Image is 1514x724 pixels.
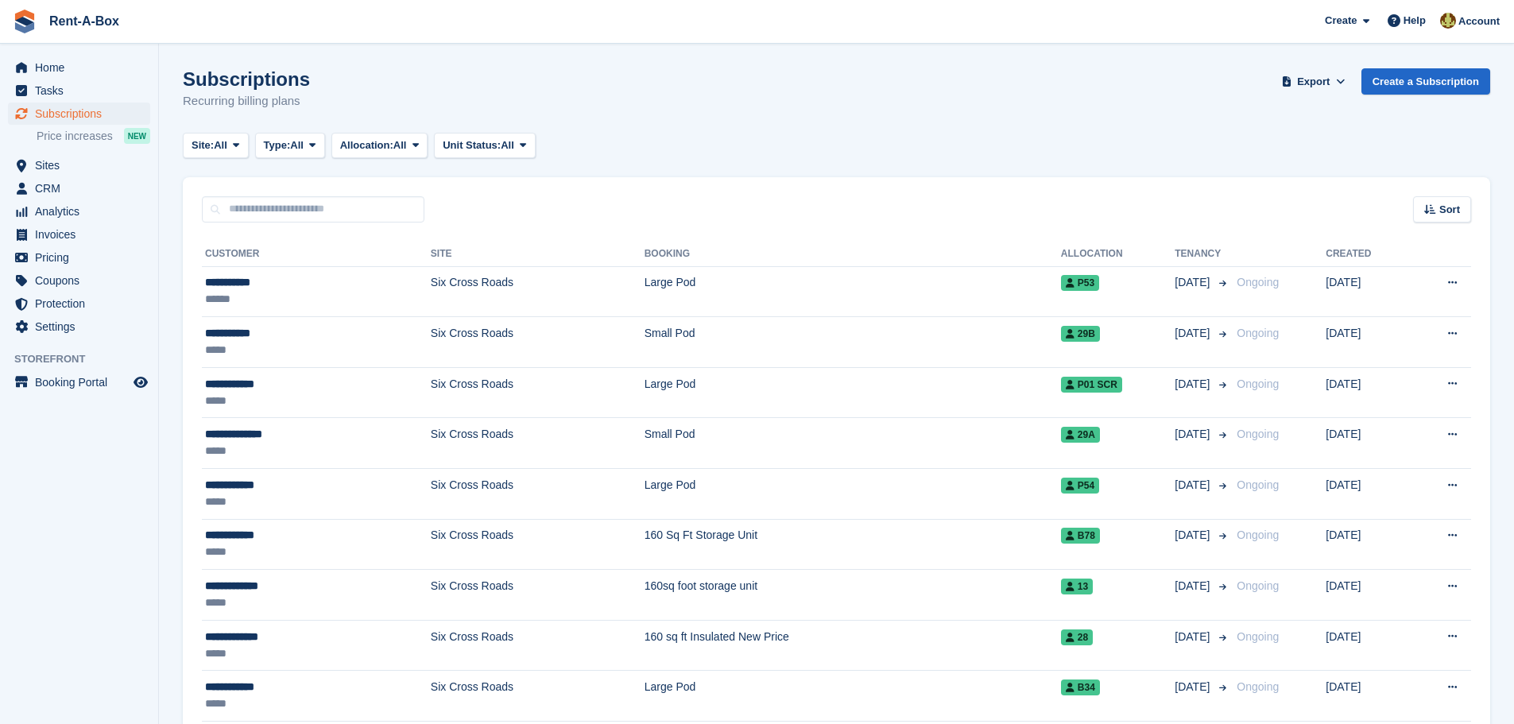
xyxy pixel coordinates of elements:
span: P01 SCR [1061,377,1122,393]
span: B34 [1061,679,1100,695]
td: Six Cross Roads [431,367,645,418]
td: Six Cross Roads [431,570,645,621]
span: Allocation: [340,137,393,153]
td: [DATE] [1326,671,1409,722]
td: Six Cross Roads [431,671,645,722]
th: Customer [202,242,431,267]
td: Large Pod [645,671,1061,722]
td: [DATE] [1326,266,1409,317]
a: Price increases NEW [37,127,150,145]
span: Account [1458,14,1500,29]
img: Mairead Collins [1440,13,1456,29]
a: menu [8,177,150,199]
span: Sort [1439,202,1460,218]
td: [DATE] [1326,367,1409,418]
button: Unit Status: All [434,133,535,159]
span: P54 [1061,478,1099,494]
span: Protection [35,292,130,315]
span: Ongoing [1237,630,1279,643]
span: Pricing [35,246,130,269]
button: Allocation: All [331,133,428,159]
td: 160sq foot storage unit [645,570,1061,621]
span: Ongoing [1237,428,1279,440]
span: [DATE] [1175,679,1213,695]
td: Six Cross Roads [431,418,645,469]
a: menu [8,103,150,125]
td: 160 sq ft Insulated New Price [645,620,1061,671]
td: [DATE] [1326,519,1409,570]
span: P53 [1061,275,1099,291]
th: Created [1326,242,1409,267]
span: Subscriptions [35,103,130,125]
a: menu [8,154,150,176]
td: Small Pod [645,418,1061,469]
span: Ongoing [1237,680,1279,693]
span: B78 [1061,528,1100,544]
th: Tenancy [1175,242,1230,267]
a: menu [8,246,150,269]
td: Six Cross Roads [431,266,645,317]
td: [DATE] [1326,620,1409,671]
a: Create a Subscription [1361,68,1490,95]
span: All [214,137,227,153]
span: [DATE] [1175,527,1213,544]
td: Six Cross Roads [431,469,645,520]
span: All [290,137,304,153]
a: menu [8,269,150,292]
th: Allocation [1061,242,1175,267]
td: Large Pod [645,266,1061,317]
td: 160 Sq Ft Storage Unit [645,519,1061,570]
span: 28 [1061,629,1093,645]
span: Type: [264,137,291,153]
a: menu [8,316,150,338]
td: Six Cross Roads [431,519,645,570]
span: CRM [35,177,130,199]
td: [DATE] [1326,418,1409,469]
span: [DATE] [1175,376,1213,393]
span: Booking Portal [35,371,130,393]
span: Ongoing [1237,478,1279,491]
p: Recurring billing plans [183,92,310,110]
td: Small Pod [645,317,1061,368]
img: stora-icon-8386f47178a22dfd0bd8f6a31ec36ba5ce8667c1dd55bd0f319d3a0aa187defe.svg [13,10,37,33]
span: Price increases [37,129,113,144]
span: Tasks [35,79,130,102]
h1: Subscriptions [183,68,310,90]
span: Storefront [14,351,158,367]
span: Settings [35,316,130,338]
button: Export [1279,68,1349,95]
span: [DATE] [1175,325,1213,342]
span: All [393,137,407,153]
span: Home [35,56,130,79]
span: [DATE] [1175,578,1213,594]
span: Sites [35,154,130,176]
a: menu [8,200,150,223]
a: menu [8,371,150,393]
td: [DATE] [1326,570,1409,621]
td: [DATE] [1326,469,1409,520]
button: Site: All [183,133,249,159]
th: Booking [645,242,1061,267]
th: Site [431,242,645,267]
a: menu [8,292,150,315]
span: [DATE] [1175,629,1213,645]
span: 29B [1061,326,1100,342]
span: [DATE] [1175,274,1213,291]
td: Large Pod [645,367,1061,418]
div: NEW [124,128,150,144]
span: Create [1325,13,1357,29]
a: menu [8,56,150,79]
td: Six Cross Roads [431,317,645,368]
span: Unit Status: [443,137,501,153]
td: [DATE] [1326,317,1409,368]
span: 29A [1061,427,1100,443]
a: Rent-A-Box [43,8,126,34]
a: menu [8,223,150,246]
span: Site: [192,137,214,153]
span: Ongoing [1237,276,1279,288]
span: All [501,137,514,153]
span: Help [1404,13,1426,29]
a: menu [8,79,150,102]
span: Ongoing [1237,377,1279,390]
span: Analytics [35,200,130,223]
